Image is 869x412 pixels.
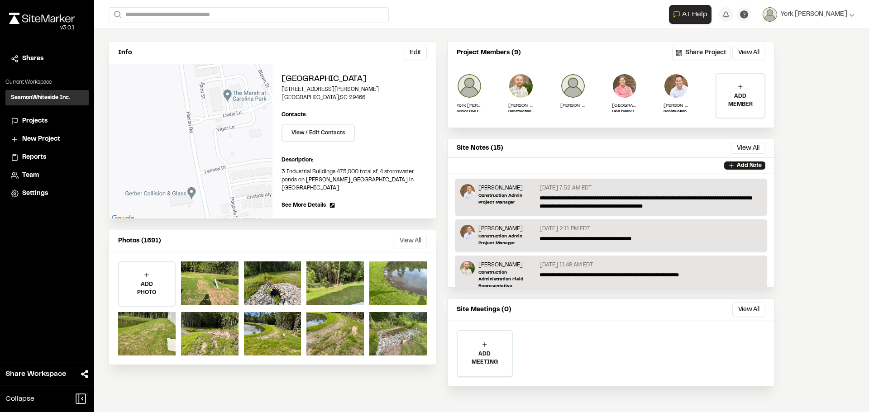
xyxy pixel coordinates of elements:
[11,170,83,180] a: Team
[11,94,70,102] h3: SeamonWhiteside Inc.
[664,73,689,99] img: Tommy Huang
[457,109,482,114] p: Senior Civil Engineer
[508,109,534,114] p: Construction Administration Field Representative
[22,134,60,144] span: New Project
[716,92,764,109] p: ADD MEMBER
[732,303,765,317] button: View All
[560,102,586,109] p: [PERSON_NAME]
[478,225,536,233] p: [PERSON_NAME]
[282,85,427,94] p: [STREET_ADDRESS][PERSON_NAME]
[5,78,89,86] p: Current Workspace
[22,170,39,180] span: Team
[612,109,637,114] p: Land Planner II
[11,152,83,162] a: Reports
[5,393,34,404] span: Collapse
[508,102,534,109] p: [PERSON_NAME]
[282,124,355,142] button: View / Edit Contacts
[458,350,512,366] p: ADD MEETING
[732,46,765,60] button: View All
[9,13,75,24] img: rebrand.png
[22,189,48,199] span: Settings
[612,102,637,109] p: [GEOGRAPHIC_DATA][PERSON_NAME]
[11,189,83,199] a: Settings
[457,48,521,58] p: Project Members (9)
[118,236,161,246] p: Photos (1691)
[118,48,132,58] p: Info
[478,269,536,289] p: Construction Administration Field Representative
[460,261,475,275] img: Sinuhe Perez
[612,73,637,99] img: trentin herrington
[109,7,125,22] button: Search
[669,5,711,24] button: Open AI Assistant
[664,102,689,109] p: [PERSON_NAME]
[664,109,689,114] p: Construction Admin Project Manager
[11,116,83,126] a: Projects
[282,201,326,209] span: See More Details
[457,102,482,109] p: York [PERSON_NAME]
[282,168,427,192] p: 3 Industrial Buildings 475,000 total sf, 4 stormwater ponds on [PERSON_NAME][GEOGRAPHIC_DATA] in ...
[478,261,536,269] p: [PERSON_NAME]
[478,233,536,246] p: Construction Admin Project Manager
[669,5,715,24] div: Open AI Assistant
[460,225,475,239] img: Tommy Huang
[9,24,75,32] div: Oh geez...please don't...
[394,234,427,248] button: View All
[457,73,482,99] img: York Dilday
[457,143,503,153] p: Site Notes (15)
[22,116,48,126] span: Projects
[540,225,590,233] p: [DATE] 2:11 PM EDT
[672,46,731,60] button: Share Project
[22,152,46,162] span: Reports
[763,7,777,22] img: User
[682,9,707,20] span: AI Help
[404,46,427,60] button: Edit
[731,143,765,154] button: View All
[11,54,83,64] a: Shares
[737,161,762,170] p: Add Note
[5,369,66,379] span: Share Workspace
[457,305,511,315] p: Site Meetings (0)
[508,73,534,99] img: Sinuhe Perez
[22,54,43,64] span: Shares
[460,184,475,199] img: Tommy Huang
[11,134,83,144] a: New Project
[119,280,175,297] p: ADD PHOTO
[282,94,427,102] p: [GEOGRAPHIC_DATA] , SC 29466
[540,261,593,269] p: [DATE] 11:48 AM EDT
[478,184,536,192] p: [PERSON_NAME]
[282,156,427,164] p: Description:
[763,7,855,22] button: York [PERSON_NAME]
[560,73,586,99] img: Weston McBee
[781,9,847,19] span: York [PERSON_NAME]
[282,111,307,119] p: Contacts:
[478,192,536,206] p: Construction Admin Project Manager
[540,184,592,192] p: [DATE] 7:52 AM EDT
[282,73,427,85] h2: [GEOGRAPHIC_DATA]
